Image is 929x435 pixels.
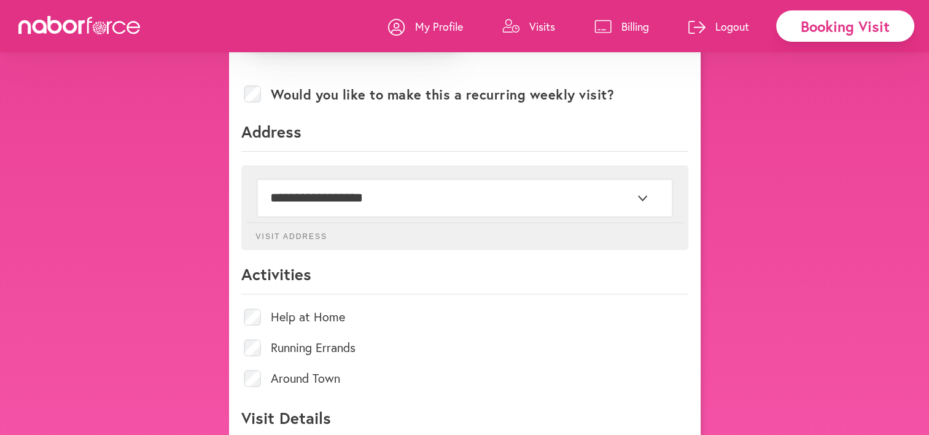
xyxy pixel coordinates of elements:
label: Would you like to make this a recurring weekly visit? [271,87,615,103]
p: Visits [529,19,555,34]
div: Booking Visit [776,10,914,42]
a: Visits [502,8,555,45]
a: Logout [688,8,749,45]
label: Around Town [271,372,340,385]
p: Visit Address [247,222,683,241]
label: Running Errands [271,342,356,354]
p: Logout [715,19,749,34]
p: My Profile [415,19,463,34]
p: Address [241,121,688,152]
label: Help at Home [271,311,345,323]
p: Activities [241,264,688,294]
a: My Profile [388,8,463,45]
p: Billing [621,19,649,34]
a: Billing [594,8,649,45]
